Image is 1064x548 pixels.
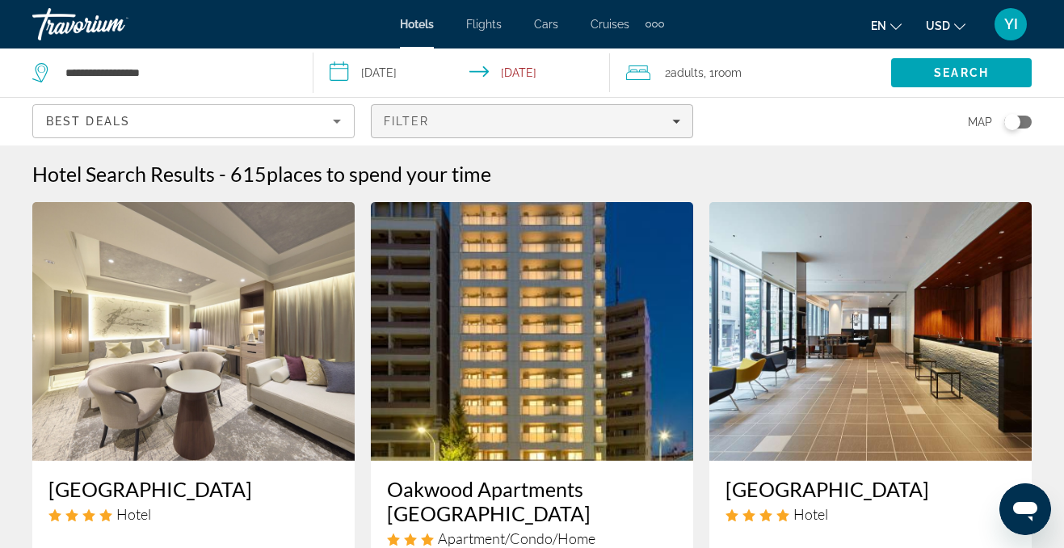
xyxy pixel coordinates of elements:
a: Oakwood Apartments [GEOGRAPHIC_DATA] [387,477,677,525]
mat-select: Sort by [46,112,341,131]
a: [GEOGRAPHIC_DATA] [48,477,339,501]
h2: 615 [230,162,491,186]
span: en [871,19,886,32]
span: Room [714,66,742,79]
button: Toggle map [992,115,1032,129]
span: Adults [671,66,704,79]
span: , 1 [704,61,742,84]
span: USD [926,19,950,32]
span: YI [1004,16,1018,32]
img: Hotel Villa Fontaine Grand Tokyo Roppongi [32,202,355,461]
a: Hotels [400,18,434,31]
a: Flights [466,18,502,31]
button: Search [891,58,1032,87]
button: Change currency [926,14,965,37]
button: Extra navigation items [646,11,664,37]
button: Filters [371,104,693,138]
button: Select check in and out date [313,48,611,97]
button: Travelers: 2 adults, 0 children [610,48,891,97]
span: Best Deals [46,115,130,128]
button: User Menu [990,7,1032,41]
div: 4 star Hotel [725,505,1016,523]
h1: Hotel Search Results [32,162,215,186]
span: Hotel [793,505,828,523]
span: Filter [384,115,430,128]
a: Travorium [32,3,194,45]
span: Map [968,111,992,133]
span: Hotel [116,505,151,523]
div: 3 star Apartment [387,529,677,547]
div: 4 star Hotel [48,505,339,523]
span: Search [934,66,989,79]
button: Change language [871,14,902,37]
img: Oakwood Apartments Minami Azabu [371,202,693,461]
a: Cruises [591,18,629,31]
iframe: Кнопка запуска окна обмена сообщениями [999,483,1051,535]
span: 2 [665,61,704,84]
span: - [219,162,226,186]
a: Cars [534,18,558,31]
img: Mitsui Garden Hotel Kyobashi Tokyo Station [709,202,1032,461]
span: Apartment/Condo/Home [438,529,595,547]
a: [GEOGRAPHIC_DATA] [725,477,1016,501]
input: Search hotel destination [64,61,288,85]
span: places to spend your time [267,162,491,186]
